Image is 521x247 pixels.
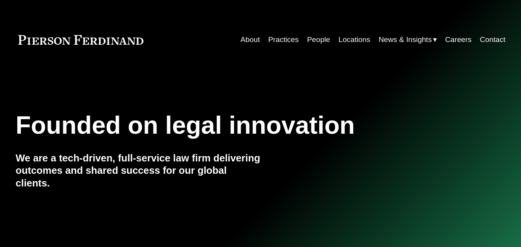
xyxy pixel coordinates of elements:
[268,32,298,47] a: Practices
[307,32,330,47] a: People
[16,111,424,139] h1: Founded on legal innovation
[480,32,505,47] a: Contact
[445,32,471,47] a: Careers
[379,33,432,47] span: News & Insights
[379,32,437,47] a: folder dropdown
[339,32,370,47] a: Locations
[241,32,260,47] a: About
[16,152,261,190] h4: We are a tech-driven, full-service law firm delivering outcomes and shared success for our global...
